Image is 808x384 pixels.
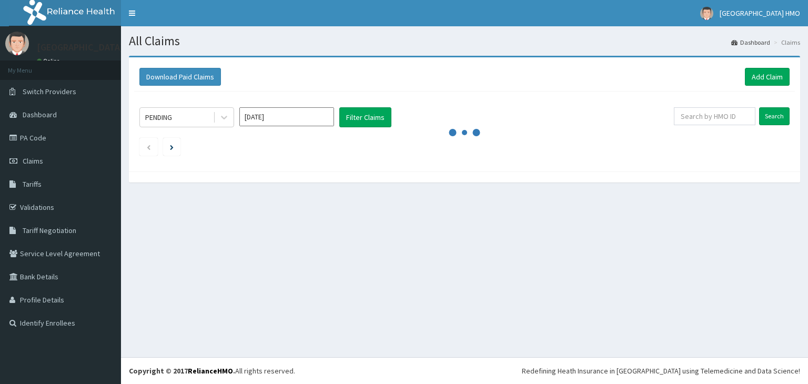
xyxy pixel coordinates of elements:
[239,107,334,126] input: Select Month and Year
[771,38,800,47] li: Claims
[449,117,480,148] svg: audio-loading
[188,366,233,376] a: RelianceHMO
[129,34,800,48] h1: All Claims
[5,32,29,55] img: User Image
[23,179,42,189] span: Tariffs
[23,226,76,235] span: Tariff Negotiation
[139,68,221,86] button: Download Paid Claims
[745,68,790,86] a: Add Claim
[23,156,43,166] span: Claims
[23,110,57,119] span: Dashboard
[37,57,62,65] a: Online
[522,366,800,376] div: Redefining Heath Insurance in [GEOGRAPHIC_DATA] using Telemedicine and Data Science!
[339,107,391,127] button: Filter Claims
[759,107,790,125] input: Search
[170,142,174,151] a: Next page
[700,7,713,20] img: User Image
[720,8,800,18] span: [GEOGRAPHIC_DATA] HMO
[146,142,151,151] a: Previous page
[129,366,235,376] strong: Copyright © 2017 .
[121,357,808,384] footer: All rights reserved.
[674,107,755,125] input: Search by HMO ID
[145,112,172,123] div: PENDING
[731,38,770,47] a: Dashboard
[37,43,145,52] p: [GEOGRAPHIC_DATA] HMO
[23,87,76,96] span: Switch Providers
